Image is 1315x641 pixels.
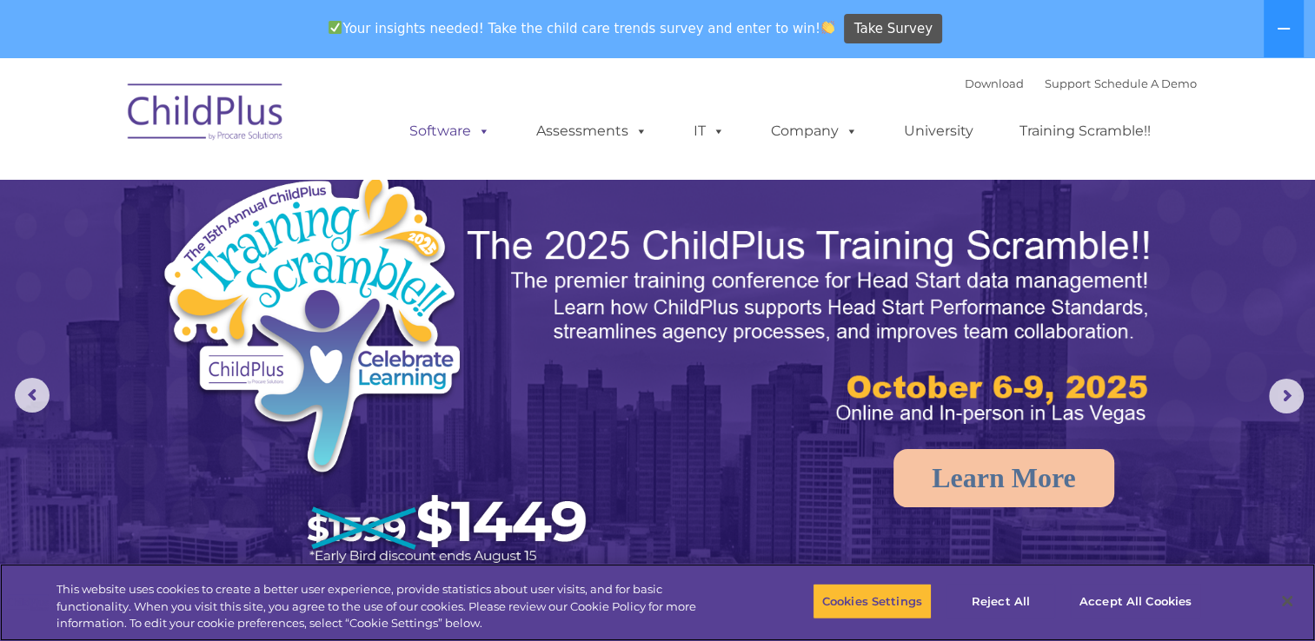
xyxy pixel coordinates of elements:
[392,114,508,149] a: Software
[519,114,665,149] a: Assessments
[1094,76,1197,90] a: Schedule A Demo
[242,186,315,199] span: Phone number
[329,21,342,34] img: ✅
[844,14,942,44] a: Take Survey
[887,114,991,149] a: University
[56,581,723,632] div: This website uses cookies to create a better user experience, provide statistics about user visit...
[946,583,1055,619] button: Reject All
[676,114,742,149] a: IT
[1045,76,1091,90] a: Support
[813,583,932,619] button: Cookies Settings
[322,11,842,45] span: Your insights needed! Take the child care trends survey and enter to win!
[1070,583,1201,619] button: Accept All Cookies
[821,21,834,34] img: 👏
[854,14,933,44] span: Take Survey
[1002,114,1168,149] a: Training Scramble!!
[754,114,875,149] a: Company
[965,76,1197,90] font: |
[1268,582,1306,620] button: Close
[119,71,293,158] img: ChildPlus by Procare Solutions
[965,76,1024,90] a: Download
[893,449,1114,507] a: Learn More
[242,115,295,128] span: Last name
